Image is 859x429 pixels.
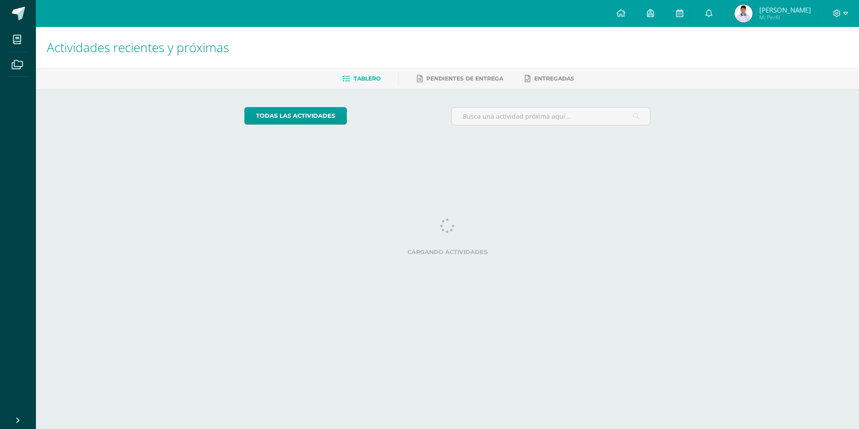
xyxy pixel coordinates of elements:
a: todas las Actividades [244,107,347,125]
a: Pendientes de entrega [417,71,503,86]
img: ee48be0ea3c54553fe66209c3883ed6b.png [735,4,753,22]
input: Busca una actividad próxima aquí... [452,107,651,125]
span: Mi Perfil [759,13,811,21]
span: Actividades recientes y próximas [47,39,229,56]
span: Tablero [354,75,381,82]
span: [PERSON_NAME] [759,5,811,14]
label: Cargando actividades [244,249,651,255]
a: Entregadas [525,71,574,86]
span: Entregadas [534,75,574,82]
a: Tablero [342,71,381,86]
span: Pendientes de entrega [426,75,503,82]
